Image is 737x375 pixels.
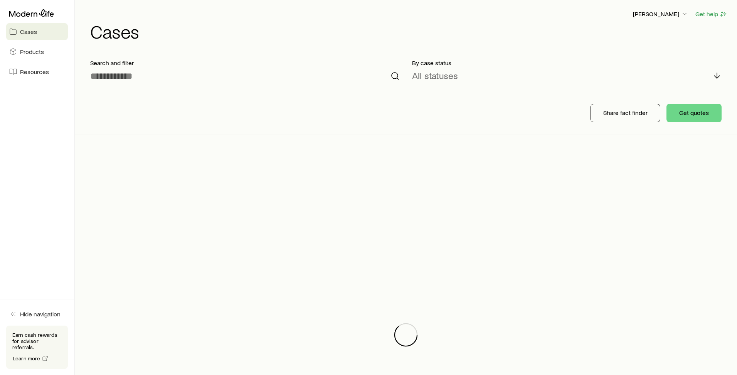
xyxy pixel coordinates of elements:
button: Hide navigation [6,306,68,323]
button: Share fact finder [591,104,660,122]
a: Resources [6,63,68,80]
span: Resources [20,68,49,76]
a: Products [6,43,68,60]
h1: Cases [90,22,728,41]
button: Get help [695,10,728,19]
p: Search and filter [90,59,400,67]
a: Cases [6,23,68,40]
span: Hide navigation [20,310,61,318]
span: Products [20,48,44,56]
div: Earn cash rewards for advisor referrals.Learn more [6,326,68,369]
p: Share fact finder [603,109,648,117]
p: By case status [412,59,722,67]
button: [PERSON_NAME] [633,10,689,19]
p: All statuses [412,70,458,81]
span: Cases [20,28,37,35]
p: Earn cash rewards for advisor referrals. [12,332,62,350]
button: Get quotes [666,104,722,122]
span: Learn more [13,356,40,361]
p: [PERSON_NAME] [633,10,688,18]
